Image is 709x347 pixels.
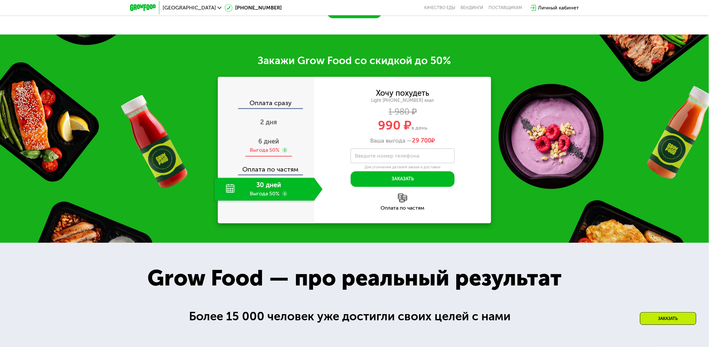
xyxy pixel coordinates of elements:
[376,90,429,97] div: Хочу похудеть
[260,118,277,126] span: 2 дня
[314,98,491,104] div: Light [PHONE_NUMBER] ккал
[314,137,491,145] div: Ваша выгода —
[351,171,455,187] button: Заказать
[225,4,282,12] a: [PHONE_NUMBER]
[314,205,491,211] div: Оплата по частям
[461,5,483,10] a: Вендинги
[219,160,314,174] div: Оплата по частям
[488,5,522,10] div: поставщикам
[250,146,280,154] div: Выгода 50%
[163,5,216,10] span: [GEOGRAPHIC_DATA]
[219,100,314,108] div: Оплата сразу
[640,312,696,325] div: Заказать
[398,193,407,202] img: l6xcnZfty9opOoJh.png
[538,4,579,12] div: Личный кабинет
[424,5,455,10] a: Качество еды
[258,137,279,145] span: 6 дней
[314,108,491,116] div: 1 980 ₽
[412,137,435,145] span: ₽
[131,261,578,295] div: Grow Food — про реальный результат
[412,137,432,144] span: 29 700
[351,165,455,170] div: Для уточнения деталей заказа и доставки
[411,125,427,131] span: в день
[355,154,419,158] label: Введите номер телефона
[378,118,411,133] span: 990 ₽
[189,307,520,326] div: Более 15 000 человек уже достигли своих целей с нами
